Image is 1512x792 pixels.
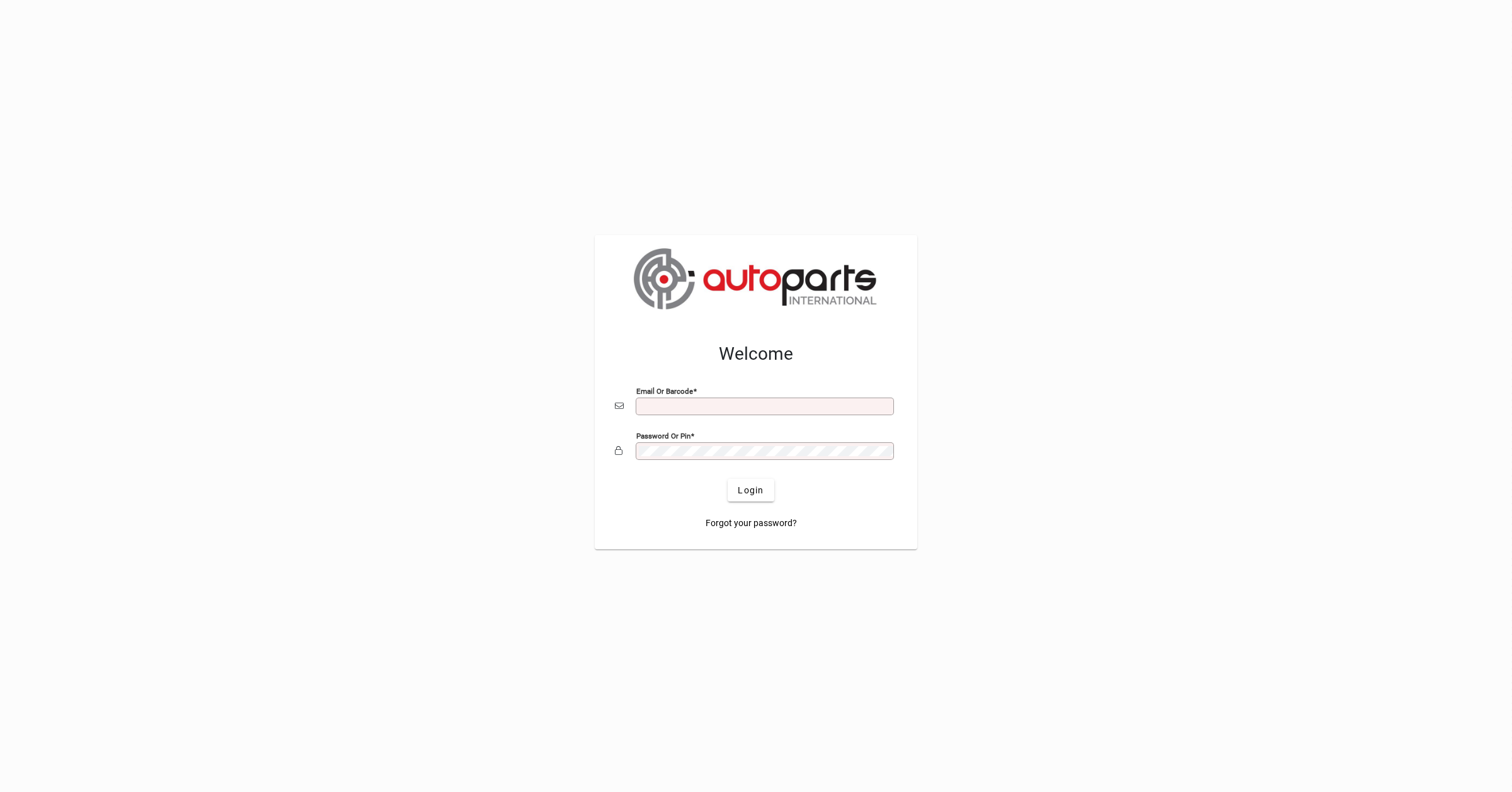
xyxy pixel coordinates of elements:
[738,484,764,497] span: Login
[636,432,690,440] mat-label: Password or Pin
[615,343,897,365] h2: Welcome
[706,517,797,530] span: Forgot your password?
[701,512,802,534] a: Forgot your password?
[636,387,693,396] mat-label: Email or Barcode
[728,479,774,502] button: Login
